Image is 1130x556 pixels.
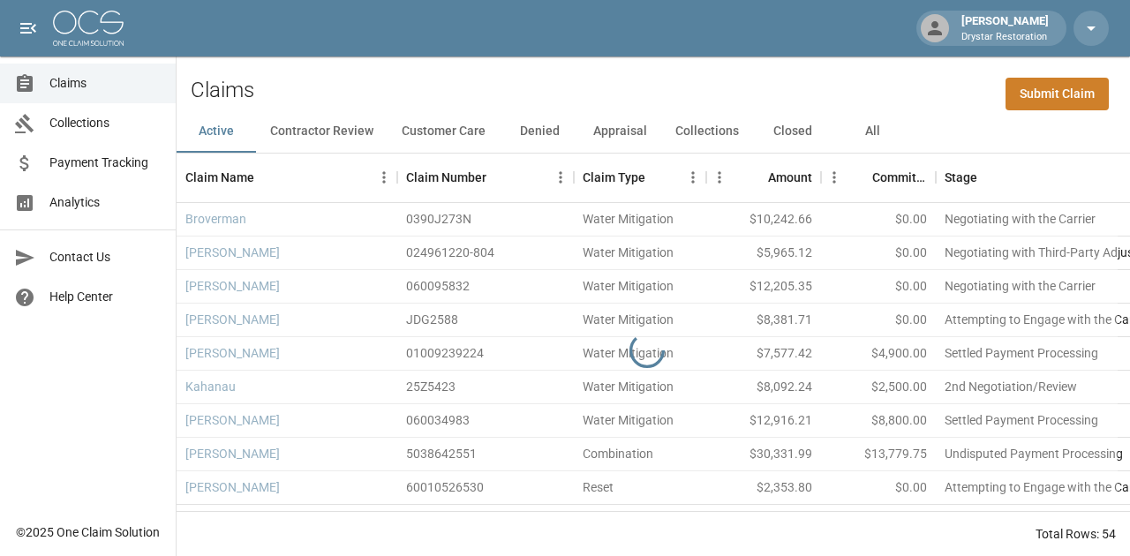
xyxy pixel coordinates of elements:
[645,165,670,190] button: Sort
[872,153,927,202] div: Committed Amount
[706,164,733,191] button: Menu
[680,164,706,191] button: Menu
[11,11,46,46] button: open drawer
[371,164,397,191] button: Menu
[961,30,1049,45] p: Drystar Restoration
[977,165,1002,190] button: Sort
[1036,525,1116,543] div: Total Rows: 54
[254,165,279,190] button: Sort
[185,153,254,202] div: Claim Name
[1006,78,1109,110] a: Submit Claim
[706,153,821,202] div: Amount
[191,78,254,103] h2: Claims
[53,11,124,46] img: ocs-logo-white-transparent.png
[406,153,486,202] div: Claim Number
[177,110,1130,153] div: dynamic tabs
[945,153,977,202] div: Stage
[177,110,256,153] button: Active
[388,110,500,153] button: Customer Care
[49,288,162,306] span: Help Center
[832,110,912,153] button: All
[49,154,162,172] span: Payment Tracking
[256,110,388,153] button: Contractor Review
[16,523,160,541] div: © 2025 One Claim Solution
[49,74,162,93] span: Claims
[768,153,812,202] div: Amount
[847,165,872,190] button: Sort
[821,153,936,202] div: Committed Amount
[49,114,162,132] span: Collections
[821,164,847,191] button: Menu
[661,110,753,153] button: Collections
[49,248,162,267] span: Contact Us
[583,153,645,202] div: Claim Type
[743,165,768,190] button: Sort
[579,110,661,153] button: Appraisal
[706,505,821,538] div: $1,939.76
[500,110,579,153] button: Denied
[397,153,574,202] div: Claim Number
[753,110,832,153] button: Closed
[49,193,162,212] span: Analytics
[821,505,936,538] div: $0.00
[954,12,1056,44] div: [PERSON_NAME]
[574,153,706,202] div: Claim Type
[486,165,511,190] button: Sort
[547,164,574,191] button: Menu
[177,153,397,202] div: Claim Name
